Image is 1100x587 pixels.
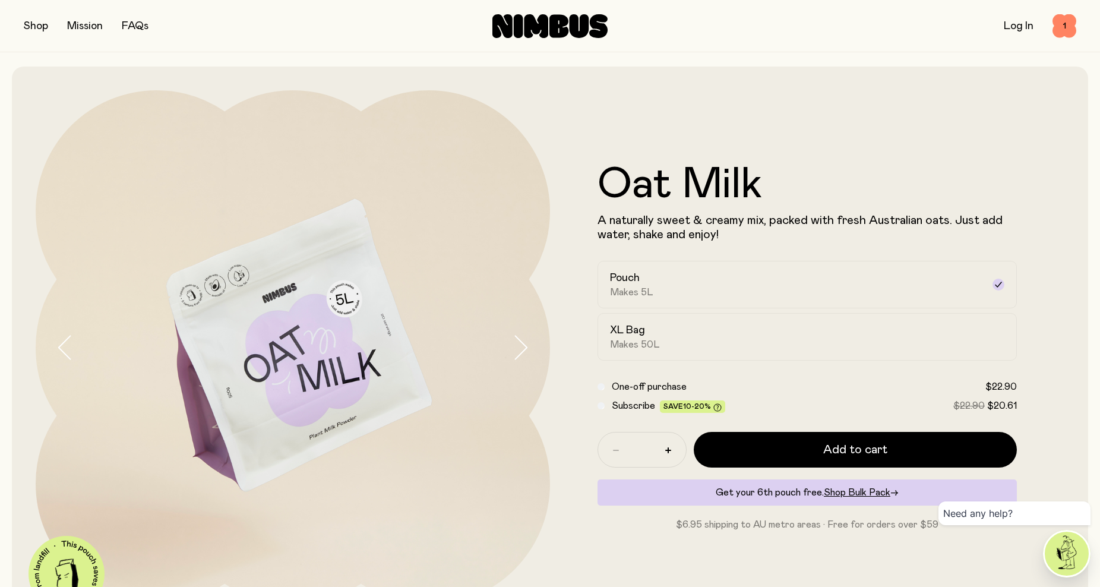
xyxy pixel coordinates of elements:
span: Makes 50L [610,339,660,351]
span: Subscribe [612,401,655,411]
span: One-off purchase [612,382,687,392]
span: 10-20% [683,403,711,410]
h2: Pouch [610,271,640,285]
a: Mission [67,21,103,31]
h2: XL Bag [610,323,645,337]
div: Need any help? [938,501,1090,525]
button: 1 [1052,14,1076,38]
img: agent [1045,532,1089,576]
span: Add to cart [823,441,887,458]
h1: Oat Milk [598,163,1017,206]
p: $6.95 shipping to AU metro areas · Free for orders over $59 [598,517,1017,532]
span: Makes 5L [610,286,653,298]
span: $22.90 [953,401,985,411]
a: Log In [1004,21,1033,31]
a: Shop Bulk Pack→ [824,488,899,497]
span: Save [663,403,722,412]
span: Shop Bulk Pack [824,488,890,497]
span: $20.61 [987,401,1017,411]
span: $22.90 [985,382,1017,392]
div: Get your 6th pouch free. [598,479,1017,506]
p: A naturally sweet & creamy mix, packed with fresh Australian oats. Just add water, shake and enjoy! [598,213,1017,242]
a: FAQs [122,21,148,31]
button: Add to cart [694,432,1017,468]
